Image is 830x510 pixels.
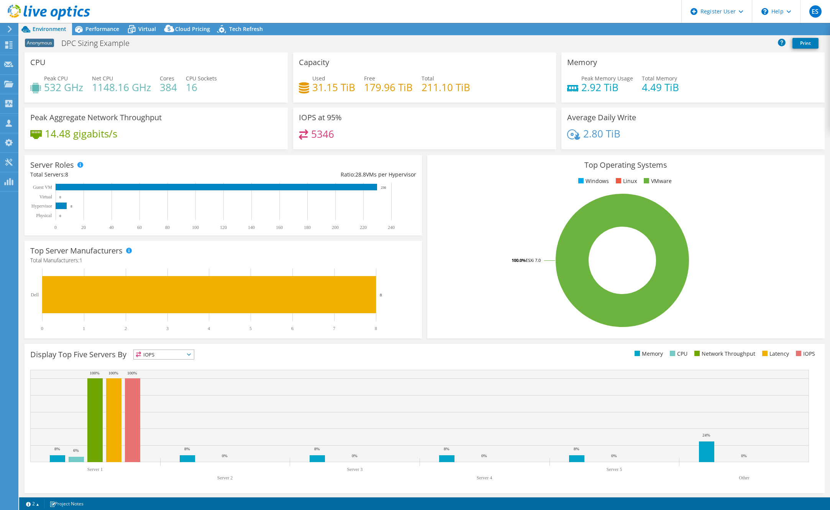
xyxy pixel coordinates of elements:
[30,170,223,179] div: Total Servers:
[54,225,57,230] text: 0
[633,350,663,358] li: Memory
[138,25,156,33] span: Virtual
[291,326,294,331] text: 6
[73,448,79,453] text: 6%
[574,446,579,451] text: 8%
[692,350,755,358] li: Network Throughput
[794,350,815,358] li: IOPS
[567,58,597,67] h3: Memory
[760,350,789,358] li: Latency
[59,195,61,199] text: 0
[44,75,68,82] span: Peak CPU
[31,203,52,209] text: Hypervisor
[79,257,82,264] span: 1
[30,256,416,265] h4: Total Manufacturers:
[165,225,170,230] text: 80
[312,75,325,82] span: Used
[642,177,672,185] li: VMware
[741,453,747,458] text: 0%
[39,194,52,199] text: Virtual
[45,129,117,138] h4: 14.48 gigabits/s
[422,83,470,92] h4: 211.10 TiB
[607,467,622,472] text: Server 5
[642,75,677,82] span: Total Memory
[642,83,679,92] h4: 4.49 TiB
[229,25,263,33] span: Tech Refresh
[311,130,334,138] h4: 5346
[160,83,177,92] h4: 384
[739,475,749,481] text: Other
[87,467,103,472] text: Server 1
[668,350,687,358] li: CPU
[59,214,61,218] text: 0
[134,350,194,359] span: IOPS
[41,326,43,331] text: 0
[477,475,492,481] text: Server 4
[581,83,633,92] h4: 2.92 TiB
[576,177,609,185] li: Windows
[352,453,358,458] text: 0%
[581,75,633,82] span: Peak Memory Usage
[33,185,52,190] text: Guest VM
[433,161,819,169] h3: Top Operating Systems
[761,8,768,15] svg: \n
[109,225,114,230] text: 40
[186,75,217,82] span: CPU Sockets
[21,499,44,508] a: 2
[332,225,339,230] text: 200
[360,225,367,230] text: 220
[85,25,119,33] span: Performance
[184,446,190,451] text: 8%
[30,247,123,255] h3: Top Server Manufacturers
[58,39,141,47] h1: DPC Sizing Example
[186,83,217,92] h4: 16
[312,83,355,92] h4: 31.15 TiB
[108,371,118,375] text: 100%
[175,25,210,33] span: Cloud Pricing
[30,58,46,67] h3: CPU
[611,453,617,458] text: 0%
[388,225,395,230] text: 240
[444,446,449,451] text: 8%
[71,204,72,208] text: 8
[583,129,620,138] h4: 2.80 TiB
[92,83,151,92] h4: 1148.16 GHz
[809,5,822,18] span: ES
[381,186,386,190] text: 230
[222,453,228,458] text: 0%
[90,371,100,375] text: 100%
[92,75,113,82] span: Net CPU
[375,326,377,331] text: 8
[299,113,342,122] h3: IOPS at 95%
[364,83,413,92] h4: 179.96 TiB
[81,225,86,230] text: 20
[526,257,541,263] tspan: ESXi 7.0
[65,171,68,178] span: 8
[137,225,142,230] text: 60
[125,326,127,331] text: 2
[217,475,233,481] text: Server 2
[299,58,329,67] h3: Capacity
[702,433,710,437] text: 24%
[30,113,162,122] h3: Peak Aggregate Network Throughput
[276,225,283,230] text: 160
[220,225,227,230] text: 120
[380,293,382,297] text: 8
[25,39,54,47] span: Anonymous
[512,257,526,263] tspan: 100.0%
[31,292,39,297] text: Dell
[83,326,85,331] text: 1
[208,326,210,331] text: 4
[792,38,819,49] a: Print
[422,75,434,82] span: Total
[333,326,335,331] text: 7
[364,75,375,82] span: Free
[304,225,311,230] text: 180
[33,25,66,33] span: Environment
[347,467,363,472] text: Server 3
[314,446,320,451] text: 8%
[30,161,74,169] h3: Server Roles
[248,225,255,230] text: 140
[481,453,487,458] text: 0%
[44,499,89,508] a: Project Notes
